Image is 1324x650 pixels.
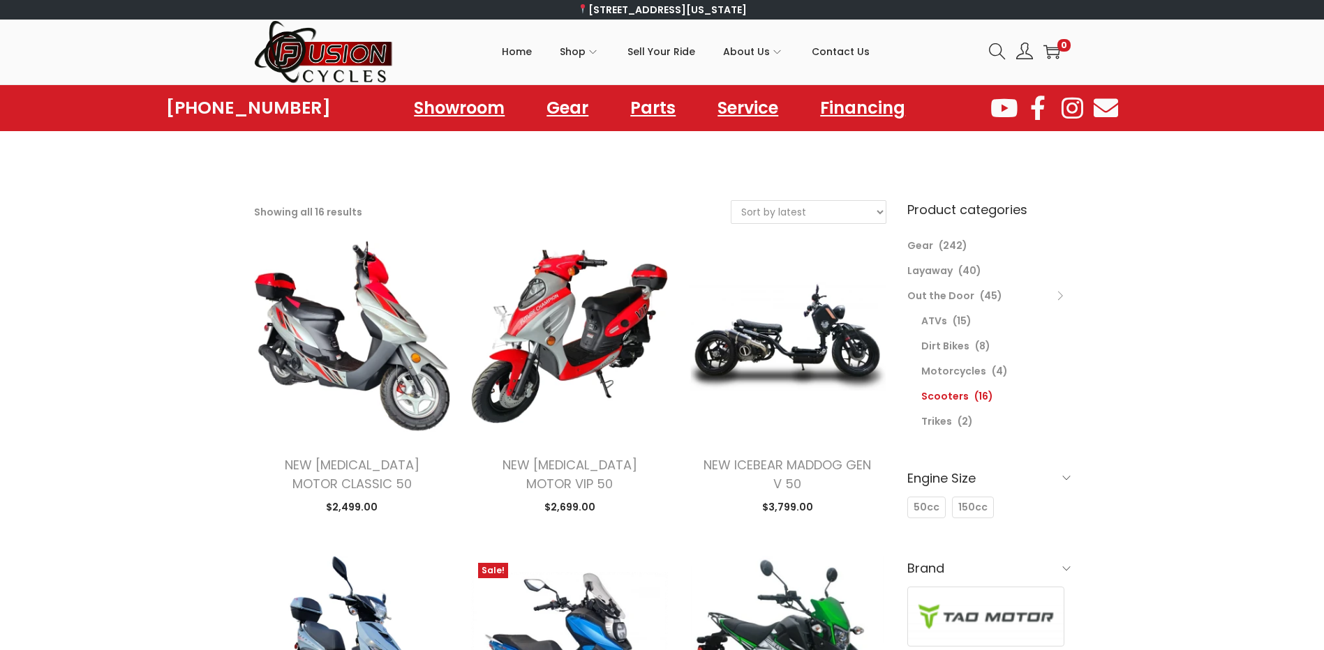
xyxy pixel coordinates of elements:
[533,92,602,124] a: Gear
[502,34,532,69] span: Home
[806,92,919,124] a: Financing
[762,500,813,514] span: 3,799.00
[907,552,1071,584] h6: Brand
[958,414,973,428] span: (2)
[907,289,974,303] a: Out the Door
[616,92,690,124] a: Parts
[921,339,969,353] a: Dirt Bikes
[1043,43,1060,60] a: 0
[921,314,947,328] a: ATVs
[812,20,870,83] a: Contact Us
[704,92,792,124] a: Service
[560,34,586,69] span: Shop
[914,500,939,515] span: 50cc
[939,239,967,252] span: (242)
[627,34,695,69] span: Sell Your Ride
[974,389,993,403] span: (16)
[503,456,637,492] a: NEW [MEDICAL_DATA] MOTOR VIP 50
[975,339,990,353] span: (8)
[980,289,1002,303] span: (45)
[921,364,986,378] a: Motorcycles
[326,500,332,514] span: $
[502,20,532,83] a: Home
[958,264,981,278] span: (40)
[953,314,972,328] span: (15)
[958,500,988,515] span: 150cc
[704,456,871,492] a: NEW ICEBEAR MADDOG GEN V 50
[921,389,969,403] a: Scooters
[762,500,768,514] span: $
[285,456,419,492] a: NEW [MEDICAL_DATA] MOTOR CLASSIC 50
[577,3,747,17] a: [STREET_ADDRESS][US_STATE]
[254,20,394,84] img: Woostify retina logo
[992,364,1008,378] span: (4)
[723,20,784,83] a: About Us
[394,20,979,83] nav: Primary navigation
[907,462,1071,494] h6: Engine Size
[544,500,595,514] span: 2,699.00
[254,202,362,222] p: Showing all 16 results
[400,92,919,124] nav: Menu
[907,239,933,252] a: Gear
[907,200,1071,219] h6: Product categories
[907,264,953,278] a: Layaway
[723,34,770,69] span: About Us
[812,34,870,69] span: Contact Us
[578,4,588,14] img: 📍
[544,500,551,514] span: $
[921,414,952,428] a: Trikes
[400,92,519,124] a: Showroom
[731,201,886,223] select: Shop order
[166,98,331,118] a: [PHONE_NUMBER]
[560,20,600,83] a: Shop
[326,500,378,514] span: 2,499.00
[908,587,1064,645] img: Tao Motor
[627,20,695,83] a: Sell Your Ride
